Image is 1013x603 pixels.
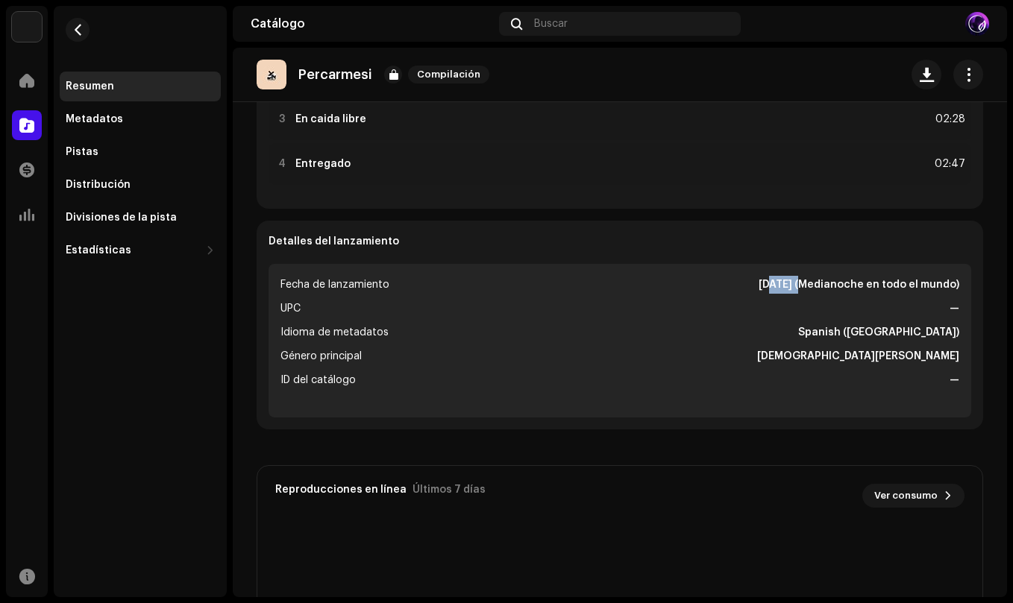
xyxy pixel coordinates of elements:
[862,484,965,508] button: Ver consumo
[950,300,959,318] strong: —
[66,146,98,158] div: Pistas
[950,371,959,389] strong: —
[280,276,389,294] span: Fecha de lanzamiento
[798,323,959,341] strong: Spanish ([GEOGRAPHIC_DATA])
[60,203,221,233] re-m-nav-item: Divisiones de la pista
[60,236,221,265] re-m-nav-dropdown: Estadísticas
[66,113,123,125] div: Metadatos
[874,481,938,511] span: Ver consumo
[66,80,114,92] div: Resumen
[280,371,356,389] span: ID del catálogo
[408,66,489,83] span: Compilación
[66,179,131,191] div: Distribución
[60,104,221,134] re-m-nav-item: Metadatos
[12,12,42,42] img: 297a105e-aa6c-4183-9ff4-27133c00f2e2
[965,12,989,36] img: d00cd5e4-0b0c-4d65-bcf7-f17b41fa25b1
[280,347,362,365] span: Género principal
[66,212,177,224] div: Divisiones de la pista
[257,60,286,89] img: a197a140-25c8-41eb-8b2a-674e5378423a
[251,18,493,30] div: Catálogo
[275,484,407,496] div: Reproducciones en línea
[280,323,389,341] span: Idioma de metadatos
[269,236,399,247] strong: Detalles del lanzamiento
[66,244,131,256] div: Estadísticas
[759,276,959,294] strong: [DATE] (Medianoche en todo el mundo)
[280,300,301,318] span: UPC
[757,347,959,365] strong: [DEMOGRAPHIC_DATA][PERSON_NAME]
[413,484,486,496] div: Últimos 7 días
[534,18,568,30] span: Buscar
[60,170,221,200] re-m-nav-item: Distribución
[298,67,372,83] p: Percarmesi
[60,137,221,167] re-m-nav-item: Pistas
[60,72,221,101] re-m-nav-item: Resumen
